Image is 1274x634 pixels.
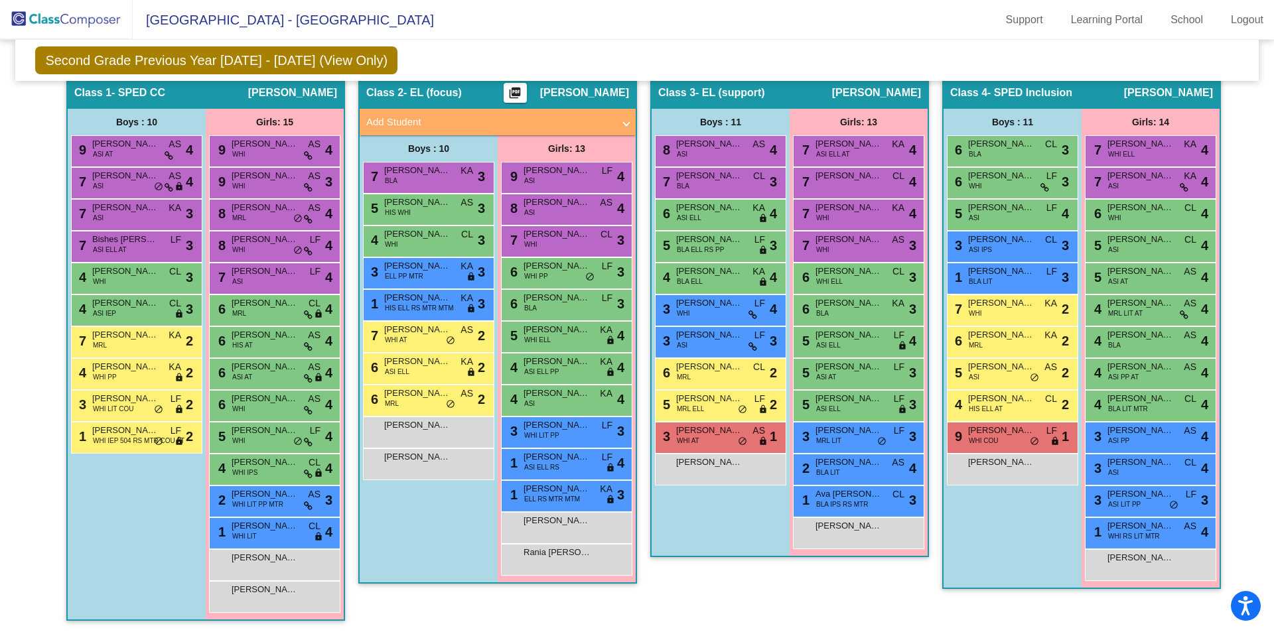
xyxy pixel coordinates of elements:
span: lock [758,214,768,224]
span: 2 [1062,299,1069,319]
span: 7 [799,174,810,189]
span: 2 [186,331,193,351]
span: LF [602,164,612,178]
span: [PERSON_NAME] [815,201,882,214]
span: [PERSON_NAME] [1107,137,1174,151]
span: 4 [1201,299,1208,319]
span: HIS WHI [385,208,411,218]
span: 6 [799,302,810,316]
span: 7 [368,328,378,343]
span: 4 [1091,302,1101,316]
span: WHI [385,239,397,249]
div: Girls: 15 [206,109,344,135]
span: [PERSON_NAME] [92,137,159,151]
span: WHI ELL [1108,149,1135,159]
span: 3 [909,235,916,255]
span: AS [460,196,473,210]
span: 3 [186,204,193,223]
span: CL [753,169,765,183]
span: BLA [677,181,689,191]
span: [PERSON_NAME] [524,259,590,273]
span: 3 [770,331,777,351]
div: Girls: 13 [790,109,928,135]
span: 9 [507,169,518,184]
span: WHI [677,308,689,318]
span: [PERSON_NAME] [92,328,159,342]
span: [PERSON_NAME] [PERSON_NAME] [676,328,743,342]
span: BLA ELL [677,277,703,286]
span: 7 [1091,143,1101,157]
span: [PERSON_NAME] [1107,296,1174,310]
span: [PERSON_NAME] [232,137,298,151]
span: CL [169,296,181,310]
span: 3 [952,238,962,253]
span: [PERSON_NAME] [92,296,159,310]
span: 4 [186,172,193,192]
span: 3 [186,267,193,287]
span: 6 [1091,206,1101,221]
span: ASI [93,181,104,191]
span: WHI [232,245,245,255]
span: ASI IPS [969,245,992,255]
span: 5 [507,328,518,343]
mat-icon: picture_as_pdf [507,86,523,105]
span: 2 [1062,331,1069,351]
span: [PERSON_NAME] [384,259,451,273]
span: 7 [76,238,86,253]
span: 3 [1062,172,1069,192]
span: LF [310,233,320,247]
span: 4 [325,140,332,160]
span: LF [310,265,320,279]
span: 6 [799,270,810,285]
span: 3 [325,172,332,192]
span: 4 [1201,204,1208,223]
span: 5 [952,206,962,221]
button: Print Students Details [504,83,527,103]
span: 7 [799,238,810,253]
span: WHI [969,181,981,191]
span: 3 [1062,140,1069,160]
span: HIS ELL RS MTR MTM [385,303,454,313]
span: ASI ELL [677,213,701,223]
span: 8 [215,206,226,221]
span: AS [1184,265,1196,279]
span: 4 [770,140,777,160]
span: AS [600,196,612,210]
span: 4 [1201,235,1208,255]
span: 7 [799,143,810,157]
span: WHI [1108,213,1121,223]
span: [PERSON_NAME] [232,169,298,182]
span: 4 [325,204,332,223]
span: 3 [617,262,624,282]
span: ASI [524,208,535,218]
span: WHI [969,308,981,318]
span: [PERSON_NAME] [676,169,743,182]
span: lock [314,309,323,320]
span: 3 [186,235,193,255]
span: [PERSON_NAME] [384,323,451,336]
span: [PERSON_NAME] [676,296,743,310]
div: Boys : 11 [944,109,1082,135]
span: CL [461,227,473,241]
span: [PERSON_NAME] [968,137,1034,151]
span: 4 [186,140,193,160]
span: AS [1184,296,1196,310]
span: BLA [969,149,981,159]
span: LF [1046,201,1057,215]
span: MRL [232,308,246,318]
span: [PERSON_NAME] [1107,328,1174,342]
div: Boys : 10 [360,135,498,162]
span: 7 [215,270,226,285]
span: [PERSON_NAME] [1124,86,1213,99]
span: [PERSON_NAME] [815,296,882,310]
span: 6 [215,302,226,316]
span: [PERSON_NAME] [815,328,882,342]
span: 7 [952,302,962,316]
span: ASI [93,213,104,223]
span: 4 [617,166,624,186]
span: WHI [232,181,245,191]
span: 3 [478,198,485,218]
div: Boys : 11 [652,109,790,135]
span: 4 [909,172,916,192]
span: WHI [232,149,245,159]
